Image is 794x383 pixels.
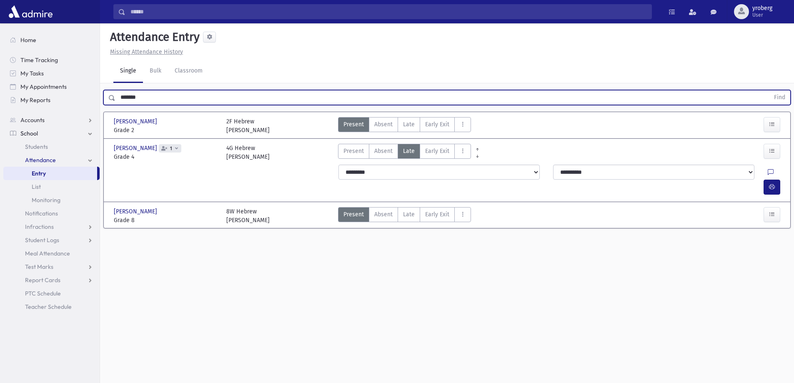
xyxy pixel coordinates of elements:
[3,220,100,233] a: Infractions
[769,90,790,105] button: Find
[20,36,36,44] span: Home
[3,260,100,273] a: Test Marks
[338,144,471,161] div: AttTypes
[107,48,183,55] a: Missing Attendance History
[403,120,415,129] span: Late
[20,130,38,137] span: School
[374,147,393,155] span: Absent
[374,120,393,129] span: Absent
[3,53,100,67] a: Time Tracking
[114,153,218,161] span: Grade 4
[403,147,415,155] span: Late
[3,167,97,180] a: Entry
[752,12,772,18] span: User
[3,207,100,220] a: Notifications
[114,207,159,216] span: [PERSON_NAME]
[3,127,100,140] a: School
[226,117,270,135] div: 2F Hebrew [PERSON_NAME]
[425,120,449,129] span: Early Exit
[752,5,772,12] span: yroberg
[3,233,100,247] a: Student Logs
[3,33,100,47] a: Home
[425,147,449,155] span: Early Exit
[3,113,100,127] a: Accounts
[3,193,100,207] a: Monitoring
[168,60,209,83] a: Classroom
[25,156,56,164] span: Attendance
[226,207,270,225] div: 8W Hebrew [PERSON_NAME]
[114,126,218,135] span: Grade 2
[3,80,100,93] a: My Appointments
[3,93,100,107] a: My Reports
[343,120,364,129] span: Present
[25,143,48,150] span: Students
[25,263,53,270] span: Test Marks
[338,117,471,135] div: AttTypes
[425,210,449,219] span: Early Exit
[7,3,55,20] img: AdmirePro
[3,287,100,300] a: PTC Schedule
[25,303,72,310] span: Teacher Schedule
[403,210,415,219] span: Late
[32,196,60,204] span: Monitoring
[3,247,100,260] a: Meal Attendance
[168,146,174,151] span: 1
[3,300,100,313] a: Teacher Schedule
[20,56,58,64] span: Time Tracking
[374,210,393,219] span: Absent
[114,117,159,126] span: [PERSON_NAME]
[25,236,59,244] span: Student Logs
[20,83,67,90] span: My Appointments
[338,207,471,225] div: AttTypes
[114,144,159,153] span: [PERSON_NAME]
[107,30,200,44] h5: Attendance Entry
[110,48,183,55] u: Missing Attendance History
[113,60,143,83] a: Single
[20,96,50,104] span: My Reports
[32,183,41,190] span: List
[25,290,61,297] span: PTC Schedule
[25,276,60,284] span: Report Cards
[114,216,218,225] span: Grade 8
[3,140,100,153] a: Students
[125,4,651,19] input: Search
[3,273,100,287] a: Report Cards
[32,170,46,177] span: Entry
[25,250,70,257] span: Meal Attendance
[226,144,270,161] div: 4G Hebrew [PERSON_NAME]
[20,70,44,77] span: My Tasks
[3,67,100,80] a: My Tasks
[343,210,364,219] span: Present
[343,147,364,155] span: Present
[3,180,100,193] a: List
[25,210,58,217] span: Notifications
[143,60,168,83] a: Bulk
[3,153,100,167] a: Attendance
[20,116,45,124] span: Accounts
[25,223,54,230] span: Infractions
